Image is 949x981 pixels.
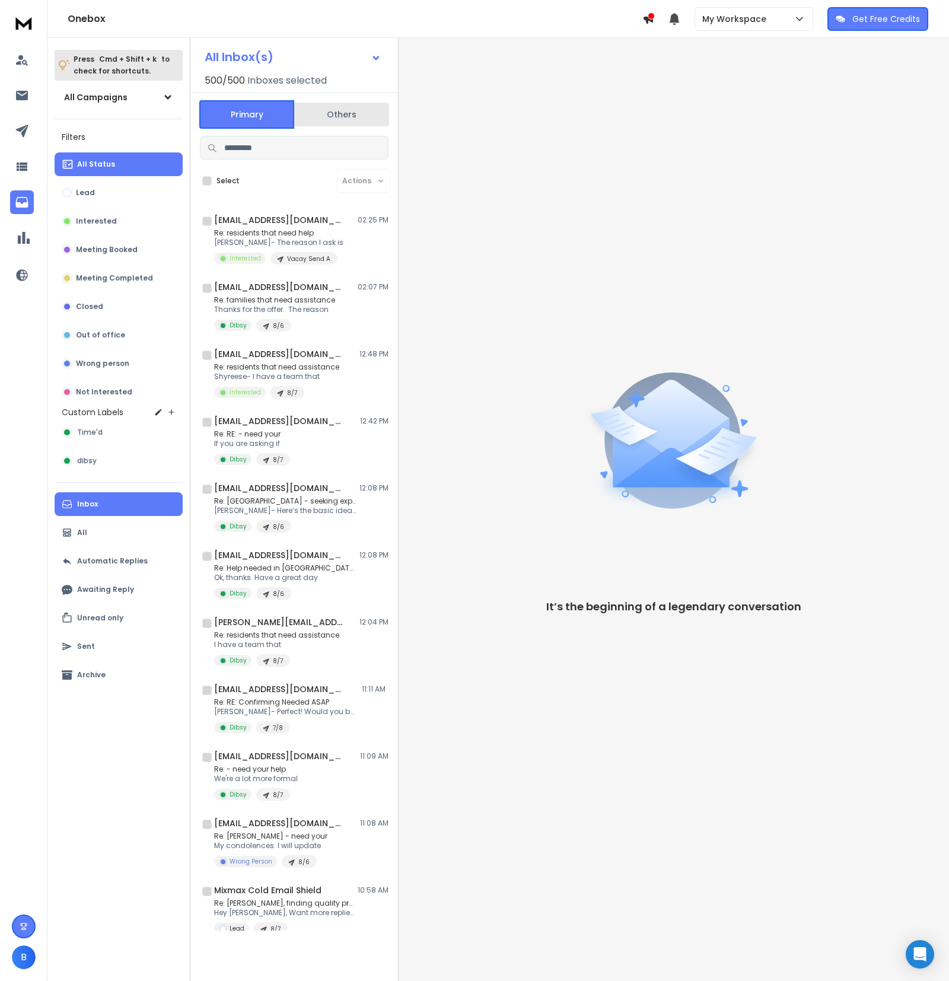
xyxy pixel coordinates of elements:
[76,387,132,397] p: Not Interested
[359,617,388,627] p: 12:04 PM
[55,606,183,630] button: Unread only
[76,216,117,226] p: Interested
[55,181,183,205] button: Lead
[55,323,183,347] button: Out of office
[214,683,345,695] h1: [EMAIL_ADDRESS][DOMAIN_NAME]
[360,751,388,761] p: 11:09 AM
[205,74,245,88] span: 500 / 500
[360,818,388,828] p: 11:08 AM
[55,209,183,233] button: Interested
[55,492,183,516] button: Inbox
[195,45,391,69] button: All Inbox(s)
[64,91,128,103] h1: All Campaigns
[214,841,327,851] p: My condolences. I will update
[214,750,345,762] h1: [EMAIL_ADDRESS][DOMAIN_NAME]
[214,496,356,506] p: Re: [GEOGRAPHIC_DATA] - seeking expertise
[273,657,283,665] p: 8/7
[77,160,115,169] p: All Status
[214,774,298,783] p: We're a lot more formal
[55,152,183,176] button: All Status
[12,12,36,34] img: logo
[214,305,335,314] p: Thanks for the offer. The reason
[77,642,95,651] p: Sent
[55,635,183,658] button: Sent
[74,53,170,77] p: Press to check for shortcuts.
[214,439,290,448] p: If you are asking if
[273,590,284,598] p: 8/6
[76,302,103,311] p: Closed
[77,556,148,566] p: Automatic Replies
[230,857,272,866] p: Wrong Person
[273,791,283,800] p: 8/7
[77,585,134,594] p: Awaiting Reply
[55,85,183,109] button: All Campaigns
[270,925,281,934] p: 8/7
[77,456,97,466] span: dibsy
[287,388,297,397] p: 8/7
[62,406,123,418] h3: Custom Labels
[906,940,934,969] div: Open Intercom Messenger
[97,52,158,66] span: Cmd + Shift + k
[852,13,920,25] p: Get Free Credits
[214,362,339,372] p: Re: residents that need assistance
[214,640,339,649] p: I have a team that
[230,321,247,330] p: Dibsy
[230,589,247,598] p: Dibsy
[287,254,330,263] p: Vacay Send A
[230,656,247,665] p: Dibsy
[358,886,388,895] p: 10:58 AM
[68,12,642,26] h1: Onebox
[273,456,283,464] p: 8/7
[214,563,356,573] p: Re: Help needed in [GEOGRAPHIC_DATA]
[205,51,273,63] h1: All Inbox(s)
[273,724,283,732] p: 7/8
[273,321,284,330] p: 8/6
[702,13,771,25] p: My Workspace
[55,266,183,290] button: Meeting Completed
[230,455,247,464] p: Dibsy
[214,214,345,226] h1: [EMAIL_ADDRESS][DOMAIN_NAME]
[230,723,247,732] p: Dibsy
[214,415,345,427] h1: [EMAIL_ADDRESS][DOMAIN_NAME]
[359,483,388,493] p: 12:08 PM
[214,429,290,439] p: Re: RE: - need your
[214,281,345,293] h1: [EMAIL_ADDRESS][DOMAIN_NAME]
[230,924,244,933] p: Lead
[358,282,388,292] p: 02:07 PM
[214,884,321,896] h1: Mixmax Cold Email Shield
[214,482,345,494] h1: [EMAIL_ADDRESS][DOMAIN_NAME]
[247,74,327,88] h3: Inboxes selected
[214,616,345,628] h1: [PERSON_NAME][EMAIL_ADDRESS][DOMAIN_NAME]
[55,238,183,262] button: Meeting Booked
[273,523,284,531] p: 8/6
[76,330,125,340] p: Out of office
[230,388,261,397] p: Interested
[214,549,345,561] h1: [EMAIL_ADDRESS][DOMAIN_NAME]
[77,528,87,537] p: All
[214,573,356,582] p: Ok, thanks. Have a great day
[546,598,801,615] p: It’s the beginning of a legendary conversation
[76,245,138,254] p: Meeting Booked
[55,352,183,375] button: Wrong person
[362,684,388,694] p: 11:11 AM
[55,421,183,444] button: Time'd
[76,188,95,198] p: Lead
[214,372,339,381] p: Shyreese- I have a team that
[294,101,389,128] button: Others
[55,380,183,404] button: Not Interested
[55,129,183,145] h3: Filters
[214,697,356,707] p: Re: RE: Confirming Needed ASAP
[358,215,388,225] p: 02:25 PM
[77,613,123,623] p: Unread only
[77,670,106,680] p: Archive
[360,416,388,426] p: 12:42 PM
[55,449,183,473] button: dibsy
[76,273,153,283] p: Meeting Completed
[214,832,327,841] p: Re: [PERSON_NAME] - need your
[298,858,310,867] p: 8/6
[214,295,335,305] p: Re: families that need assistance
[12,945,36,969] button: B
[230,254,261,263] p: Interested
[199,100,294,129] button: Primary
[55,578,183,601] button: Awaiting Reply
